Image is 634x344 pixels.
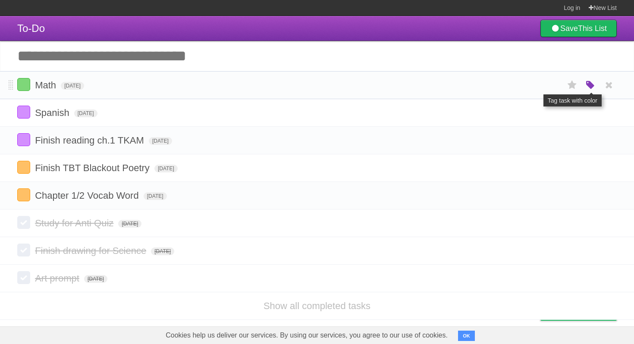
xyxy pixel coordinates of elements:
[84,275,107,283] span: [DATE]
[35,273,82,284] span: Art prompt
[35,80,58,91] span: Math
[17,106,30,119] label: Done
[17,244,30,256] label: Done
[118,220,141,228] span: [DATE]
[61,82,84,90] span: [DATE]
[564,78,581,92] label: Star task
[35,107,72,118] span: Spanish
[35,245,148,256] span: Finish drawing for Science
[578,24,607,33] b: This List
[17,22,45,34] span: To-Do
[17,133,30,146] label: Done
[458,331,475,341] button: OK
[540,20,617,37] a: SaveThis List
[17,78,30,91] label: Done
[157,327,456,344] span: Cookies help us deliver our services. By using our services, you agree to our use of cookies.
[35,190,141,201] span: Chapter 1/2 Vocab Word
[264,300,370,311] a: Show all completed tasks
[17,271,30,284] label: Done
[17,188,30,201] label: Done
[144,192,167,200] span: [DATE]
[35,135,146,146] span: Finish reading ch.1 TKAM
[35,218,116,228] span: Study for Anti Quiz
[559,305,612,320] span: Buy me a coffee
[151,247,174,255] span: [DATE]
[149,137,172,145] span: [DATE]
[17,161,30,174] label: Done
[35,163,152,173] span: Finish TBT Blackout Poetry
[17,216,30,229] label: Done
[154,165,178,172] span: [DATE]
[74,109,97,117] span: [DATE]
